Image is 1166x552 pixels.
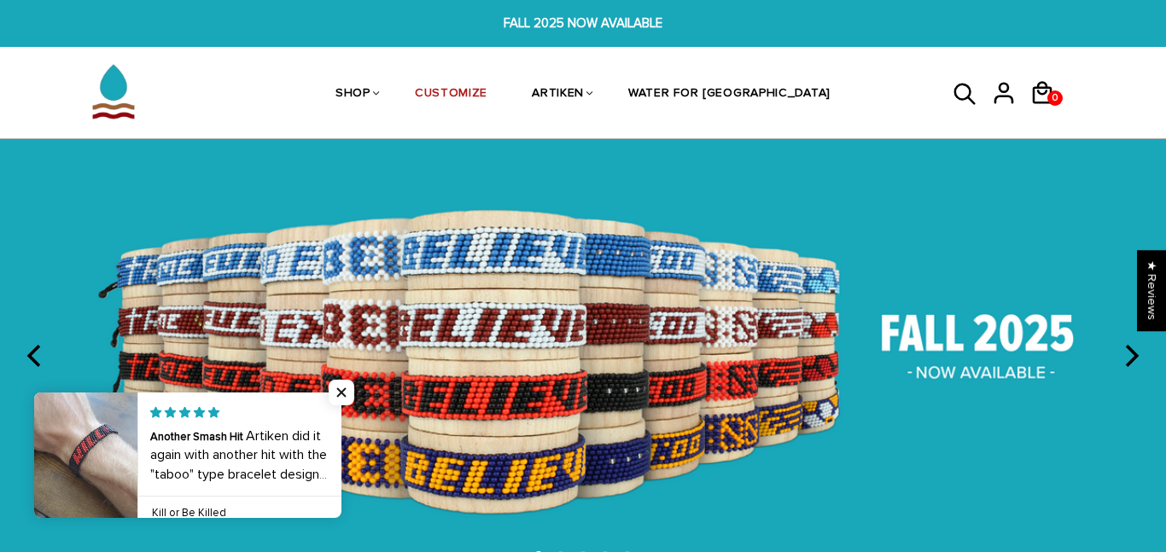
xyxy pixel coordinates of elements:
[628,49,831,140] a: WATER FOR [GEOGRAPHIC_DATA]
[1111,337,1149,375] button: next
[335,49,370,140] a: SHOP
[1029,111,1068,113] a: 0
[415,49,487,140] a: CUSTOMIZE
[360,14,806,33] span: FALL 2025 NOW AVAILABLE
[532,49,584,140] a: ARTIKEN
[17,337,55,375] button: previous
[329,380,354,405] span: Close popup widget
[1137,250,1166,331] div: Click to open Judge.me floating reviews tab
[1048,86,1062,110] span: 0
